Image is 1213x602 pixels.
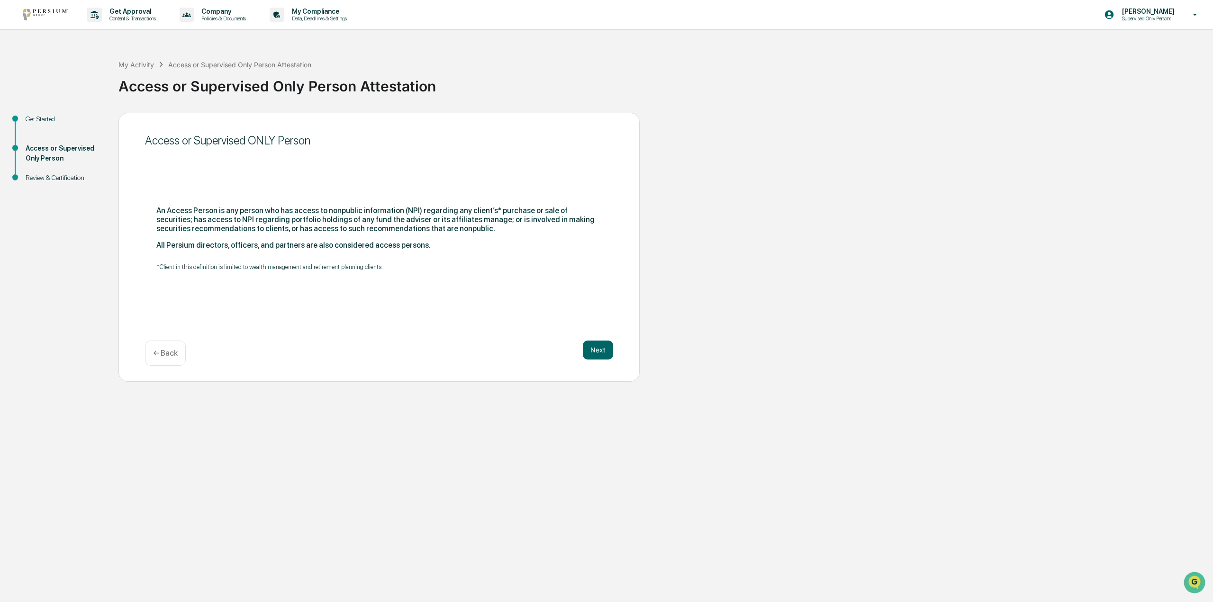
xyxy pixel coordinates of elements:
[19,119,61,128] span: Preclearance
[6,133,63,150] a: 🔎Data Lookup
[1114,8,1179,15] p: [PERSON_NAME]
[194,15,251,22] p: Policies & Documents
[194,8,251,15] p: Company
[284,15,352,22] p: Data, Deadlines & Settings
[26,114,103,124] div: Get Started
[78,119,118,128] span: Attestations
[19,137,60,146] span: Data Lookup
[118,70,1208,95] div: Access or Supervised Only Person Attestation
[6,115,65,132] a: 🖐️Preclearance
[69,120,76,127] div: 🗄️
[156,241,602,250] div: All Persium directors, officers, and partners are also considered access persons.
[284,8,352,15] p: My Compliance
[583,341,613,359] button: Next
[1114,15,1179,22] p: Supervised Only Persons
[26,144,103,163] div: Access or Supervised Only Person
[67,160,115,167] a: Powered byPylon
[9,19,172,35] p: How can we help?
[145,134,613,147] div: Access or Supervised ONLY Person
[9,72,27,89] img: 1746055101610-c473b297-6a78-478c-a979-82029cc54cd1
[1183,571,1208,596] iframe: Open customer support
[23,9,68,20] img: logo
[156,206,602,233] div: An Access Person is any person who has access to nonpublic information (NPI) regarding any client...
[9,138,17,145] div: 🔎
[94,160,115,167] span: Pylon
[26,173,103,183] div: Review & Certification
[153,349,178,358] p: ← Back
[32,81,120,89] div: We're available if you need us!
[118,61,154,69] div: My Activity
[168,61,311,69] div: Access or Supervised Only Person Attestation
[102,8,161,15] p: Get Approval
[102,15,161,22] p: Content & Transactions
[32,72,155,81] div: Start new chat
[65,115,121,132] a: 🗄️Attestations
[156,263,602,270] p: *Client in this definition is limited to wealth management and retirement planning clients.
[9,120,17,127] div: 🖐️
[161,75,172,86] button: Start new chat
